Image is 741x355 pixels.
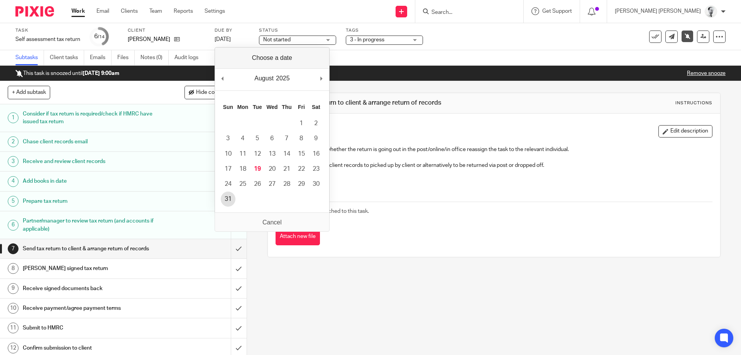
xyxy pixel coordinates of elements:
[221,146,235,161] button: 10
[184,86,239,99] button: Hide completed
[675,100,712,106] div: Instructions
[235,161,250,177] button: 18
[15,36,80,43] div: Self assessment tax return
[276,228,320,246] button: Attach new file
[298,104,305,110] abbr: Friday
[71,7,85,15] a: Work
[128,36,170,43] p: [PERSON_NAME]
[8,220,19,231] div: 6
[235,146,250,161] button: 11
[292,99,511,107] h1: Send tax return to client & arrange return of records
[8,136,19,147] div: 2
[294,177,309,192] button: 29
[346,27,423,34] label: Tags
[250,177,265,192] button: 26
[431,9,500,16] input: Search
[8,196,19,207] div: 5
[350,37,384,42] span: 3 - In progress
[23,175,156,187] h1: Add books in date
[83,71,119,76] b: [DATE] 9:00am
[265,131,279,146] button: 6
[279,177,294,192] button: 28
[23,195,156,207] h1: Prepare tax return
[279,146,294,161] button: 14
[98,35,105,39] small: /14
[23,322,156,334] h1: Submit to HMRC
[23,342,156,354] h1: Confirm submission to client
[309,177,323,192] button: 30
[309,161,323,177] button: 23
[23,243,156,255] h1: Send tax return to client & arrange return of records
[15,6,54,17] img: Pixie
[8,176,19,187] div: 4
[282,104,291,110] abbr: Thursday
[90,50,112,65] a: Emails
[23,215,156,235] h1: Partner/manager to review tax return (and accounts if applicable)
[235,131,250,146] button: 4
[615,7,701,15] p: [PERSON_NAME] [PERSON_NAME]
[253,73,275,84] div: August
[250,131,265,146] button: 5
[23,108,156,128] h1: Consider if tax return is required/check if HMRC have issued tax return
[96,7,109,15] a: Email
[8,303,19,314] div: 10
[15,70,119,77] p: This task is snoozed until
[221,161,235,177] button: 17
[259,27,336,34] label: Status
[8,112,19,123] div: 1
[8,323,19,333] div: 11
[8,343,19,353] div: 12
[276,209,369,214] span: There are no files attached to this task.
[94,32,105,41] div: 6
[235,177,250,192] button: 25
[149,7,162,15] a: Team
[8,263,19,274] div: 8
[219,73,227,84] button: Previous Month
[8,156,19,167] div: 3
[279,131,294,146] button: 7
[542,8,572,14] span: Get Support
[140,50,169,65] a: Notes (0)
[23,263,156,274] h1: [PERSON_NAME] signed tax return
[23,156,156,167] h1: Receive and review client records
[294,116,309,131] button: 1
[23,136,156,148] h1: Chase client records email
[294,161,309,177] button: 22
[237,104,248,110] abbr: Monday
[8,283,19,294] div: 9
[15,27,80,34] label: Task
[294,131,309,146] button: 8
[266,104,277,110] abbr: Wednesday
[221,131,235,146] button: 3
[253,104,262,110] abbr: Tuesday
[294,146,309,161] button: 15
[23,283,156,294] h1: Receive signed documents back
[221,192,235,207] button: 31
[205,7,225,15] a: Settings
[279,161,294,177] button: 21
[263,37,291,42] span: Not started
[117,50,135,65] a: Files
[223,104,233,110] abbr: Sunday
[174,7,193,15] a: Reports
[250,146,265,161] button: 12
[121,7,138,15] a: Clients
[128,27,205,34] label: Client
[318,73,325,84] button: Next Month
[8,86,50,99] button: + Add subtask
[291,161,712,169] p: Arrange for the client records to picked up by client or alternatively to be returned via post or...
[215,37,231,42] span: [DATE]
[309,146,323,161] button: 16
[687,71,726,76] a: Remove snooze
[50,50,84,65] a: Client tasks
[250,161,265,177] button: 19
[312,104,320,110] abbr: Saturday
[8,243,19,254] div: 7
[275,73,291,84] div: 2025
[265,161,279,177] button: 20
[265,146,279,161] button: 13
[174,50,204,65] a: Audit logs
[215,27,249,34] label: Due by
[221,177,235,192] button: 24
